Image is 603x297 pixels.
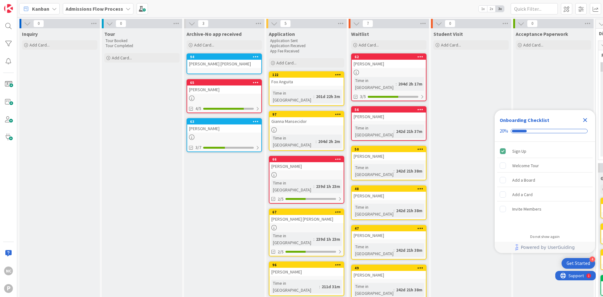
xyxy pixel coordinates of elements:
[187,85,261,94] div: [PERSON_NAME]
[269,261,344,296] a: 96[PERSON_NAME]Time in [GEOGRAPHIC_DATA]:211d 31m
[362,20,373,27] span: 7
[112,55,132,61] span: Add Card...
[269,268,344,276] div: [PERSON_NAME]
[314,236,342,243] div: 239d 1h 23m
[580,115,590,125] div: Close Checklist
[352,226,426,239] div: 47[PERSON_NAME]
[271,232,313,246] div: Time in [GEOGRAPHIC_DATA]
[187,80,261,85] div: 65
[269,215,344,223] div: [PERSON_NAME] [PERSON_NAME]
[66,6,123,12] b: Admissions Flow Process
[512,147,526,155] div: Sign Up
[269,112,344,117] div: 97
[106,38,178,43] p: Tour Booked
[269,117,344,125] div: Gianna Mansecidor
[512,176,535,184] div: Add a Board
[314,183,342,190] div: 239d 1h 23m
[195,144,201,151] span: 3/7
[498,242,592,253] a: Powered by UserGuiding
[190,55,261,59] div: 94
[351,146,426,180] a: 50[PERSON_NAME]Time in [GEOGRAPHIC_DATA]:242d 21h 38m
[394,207,394,214] span: :
[487,6,496,12] span: 2x
[352,54,426,60] div: 62
[314,93,342,100] div: 201d 22h 3m
[360,93,366,100] span: 3/5
[433,31,463,37] span: Student Visit
[104,31,115,37] span: Tour
[567,260,590,267] div: Get Started
[4,284,13,293] div: P
[352,152,426,160] div: [PERSON_NAME]
[269,71,344,106] a: 122Fox AnguitaTime in [GEOGRAPHIC_DATA]:201d 22h 3m
[198,20,209,27] span: 3
[4,4,13,13] img: Visit kanbanzone.com
[187,79,262,113] a: 65[PERSON_NAME]4/5
[355,147,426,151] div: 50
[352,113,426,121] div: [PERSON_NAME]
[354,243,394,257] div: Time in [GEOGRAPHIC_DATA]
[394,286,424,293] div: 242d 21h 38m
[355,107,426,112] div: 56
[270,38,343,43] p: Application Sent
[269,157,344,162] div: 66
[351,185,426,220] a: 48[PERSON_NAME]Time in [GEOGRAPHIC_DATA]:242d 21h 38m
[354,124,394,138] div: Time in [GEOGRAPHIC_DATA]
[4,267,13,275] div: NC
[352,192,426,200] div: [PERSON_NAME]
[269,156,344,204] a: 66[PERSON_NAME]Time in [GEOGRAPHIC_DATA]:239d 1h 23m2/5
[317,138,342,145] div: 204d 2h 2m
[351,53,426,101] a: 62[PERSON_NAME]Time in [GEOGRAPHIC_DATA]:204d 2h 17m3/5
[190,119,261,124] div: 63
[352,186,426,192] div: 48
[313,183,314,190] span: :
[278,249,284,255] span: 2/5
[396,80,397,87] span: :
[271,135,316,148] div: Time in [GEOGRAPHIC_DATA]
[355,226,426,231] div: 47
[195,105,201,112] span: 4/5
[497,188,593,201] div: Add a Card is incomplete.
[187,119,261,124] div: 63
[313,93,314,100] span: :
[272,157,344,162] div: 66
[495,142,595,230] div: Checklist items
[512,205,541,213] div: Invite Members
[500,128,508,134] div: 20%
[527,20,538,27] span: 0
[521,244,575,251] span: Powered by UserGuiding
[190,80,261,85] div: 65
[497,159,593,173] div: Welcome Tour is incomplete.
[352,54,426,68] div: 62[PERSON_NAME]
[441,42,461,48] span: Add Card...
[187,60,261,68] div: [PERSON_NAME] [PERSON_NAME]
[187,118,262,152] a: 63[PERSON_NAME]3/7
[523,42,543,48] span: Add Card...
[269,162,344,170] div: [PERSON_NAME]
[22,31,38,37] span: Inquiry
[530,234,560,239] div: Do not show again
[272,112,344,117] div: 97
[394,168,424,174] div: 242d 21h 38m
[500,116,549,124] div: Onboarding Checklist
[269,111,344,151] a: 97Gianna MansecidorTime in [GEOGRAPHIC_DATA]:204d 2h 2m
[33,3,34,8] div: 1
[316,138,317,145] span: :
[319,283,320,290] span: :
[355,187,426,191] div: 48
[280,20,291,27] span: 5
[272,263,344,267] div: 96
[194,42,214,48] span: Add Card...
[269,262,344,268] div: 96
[355,55,426,59] div: 62
[394,128,424,135] div: 242d 21h 37m
[394,207,424,214] div: 242d 21h 38m
[352,226,426,231] div: 47
[516,31,568,37] span: Acceptance Paperwork
[352,107,426,113] div: 56
[13,1,29,8] span: Support
[497,173,593,187] div: Add a Board is incomplete.
[394,247,394,254] span: :
[352,265,426,279] div: 49[PERSON_NAME]
[276,60,296,66] span: Add Card...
